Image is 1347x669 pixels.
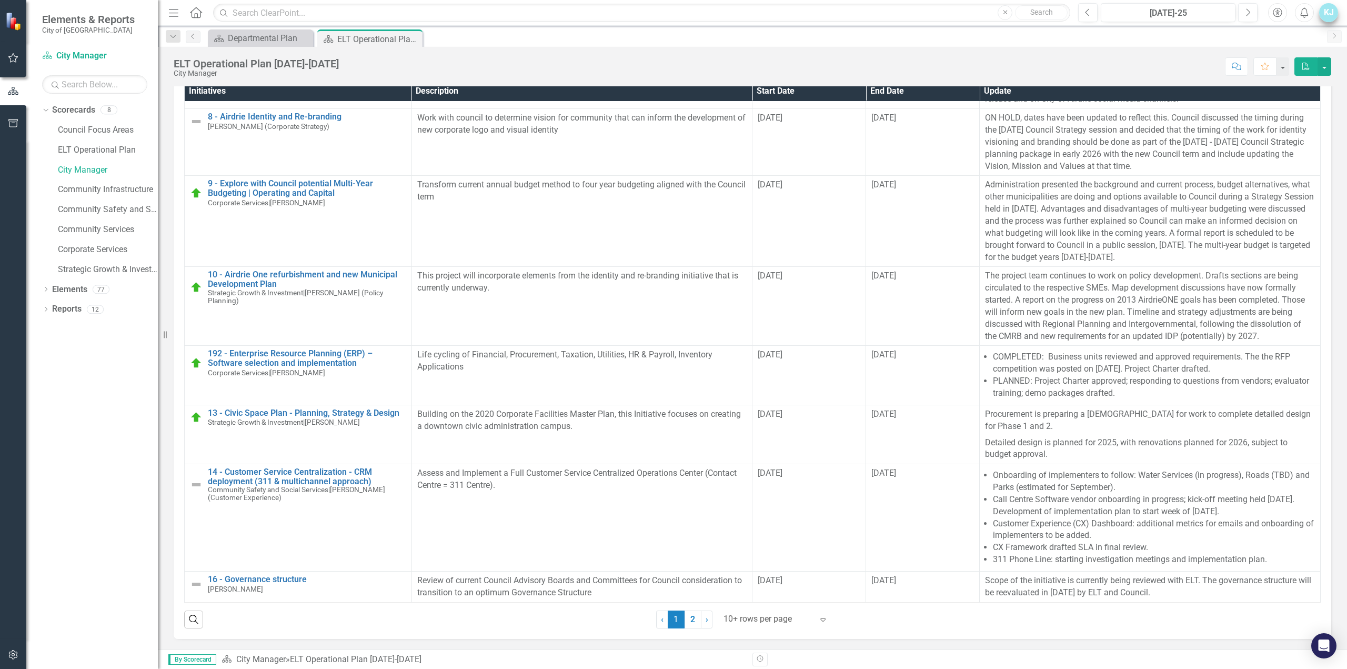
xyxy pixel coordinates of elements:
span: Review of current Council Advisory Boards and Committees for Council consideration to transition ... [417,575,742,597]
li: 311 Phone Line: starting investigation meetings and implementation plan. [993,554,1315,566]
span: | [268,368,270,377]
div: 12 [87,305,104,314]
td: Double-Click to Edit Right Click for Context Menu [185,571,412,602]
small: City of [GEOGRAPHIC_DATA] [42,26,135,34]
li: PLANNED: Project Charter approved; responding to questions from vendors; evaluator training; demo... [993,375,1315,400]
a: Community Safety and Social Services [58,204,158,216]
span: [DATE] [758,271,782,281]
span: | [328,485,330,494]
a: Community Services [58,224,158,236]
a: 8 - Airdrie Identity and Re-branding [208,112,406,122]
div: City Manager [174,69,339,77]
img: Not Defined [190,478,203,491]
span: Corporate Services [208,198,268,207]
span: [DATE] [871,350,896,360]
td: Double-Click to Edit Right Click for Context Menu [185,109,412,176]
li: COMPLETED: Business units reviewed and approved requirements. The the RFP competition was posted ... [993,351,1315,375]
a: 16 - Governance structure [208,575,406,584]
td: Double-Click to Edit [411,109,752,176]
a: 13 - Civic Space Plan - Planning, Strategy & Design [208,408,406,418]
a: Departmental Plan [210,32,310,45]
a: Council Focus Areas [58,124,158,136]
span: [DATE] [871,271,896,281]
div: ELT Operational Plan [DATE]-[DATE] [290,654,421,664]
span: [DATE] [871,575,896,585]
small: [PERSON_NAME] [208,585,263,593]
span: [DATE] [758,575,782,585]
div: Departmental Plan [228,32,310,45]
a: Elements [52,284,87,296]
td: Double-Click to Edit [411,571,752,602]
img: On Target [190,281,203,294]
span: [DATE] [871,113,896,123]
span: [DATE] [758,113,782,123]
span: [DATE] [758,409,782,419]
span: [DATE] [871,179,896,189]
img: On Target [190,357,203,370]
a: Corporate Services [58,244,158,256]
small: [PERSON_NAME] (Corporate Strategy) [208,123,329,131]
span: Building on the 2020 Corporate Facilities Master Plan, this Initiative focuses on creating a down... [417,409,741,431]
button: KJ [1319,3,1338,22]
span: Assess and Implement a Full Customer Service Centralized Operations Center (Contact Centre = 311 ... [417,468,737,490]
td: Double-Click to Edit [866,109,980,176]
a: Reports [52,303,82,315]
div: [DATE]-25 [1104,7,1232,19]
p: Administration presented the background and current process, budget alternatives, what other muni... [985,179,1315,263]
img: On Target [190,187,203,199]
button: Search [1015,5,1068,20]
li: CX Framework drafted SLA in final review. [993,542,1315,554]
span: Corporate Services [208,368,268,377]
span: Community Safety and Social Services [208,485,328,494]
span: [DATE] [758,350,782,360]
small: [PERSON_NAME] (Customer Experience) [208,486,406,502]
input: Search Below... [42,75,147,94]
span: ‹ [661,614,664,624]
a: 2 [685,611,701,628]
a: 9 - Explore with Council potential Multi-Year Budgeting | Operating and Capital [208,179,406,197]
div: Open Intercom Messenger [1311,633,1336,658]
td: Double-Click to Edit [752,571,866,602]
small: [PERSON_NAME] [208,418,360,426]
img: ClearPoint Strategy [5,12,24,31]
div: ELT Operational Plan [DATE]-[DATE] [337,33,420,46]
td: Double-Click to Edit [980,571,1321,602]
li: Customer Experience (CX) Dashboard: additional metrics for emails and onboarding of implementers ... [993,518,1315,542]
span: [DATE] [758,468,782,478]
a: Strategic Growth & Investment [58,264,158,276]
span: Strategic Growth & Investment [208,288,303,297]
a: 10 - Airdrie One refurbishment and new Municipal Development Plan [208,270,406,288]
span: Elements & Reports [42,13,135,26]
img: Not Defined [190,115,203,128]
span: Search [1030,8,1053,16]
span: | [303,418,305,426]
p: ON HOLD, dates have been updated to reflect this. Council discussed the timing during the [DATE] ... [985,112,1315,172]
img: Not Defined [190,578,203,591]
img: On Target [190,411,203,424]
span: Transform current annual budget method to four year budgeting aligned with the Council term [417,179,746,202]
span: Work with council to determine vision for community that can inform the development of new corpor... [417,113,746,135]
span: [DATE] [871,409,896,419]
div: » [222,654,745,666]
a: City Manager [58,164,158,176]
span: | [303,288,305,297]
a: Scorecards [52,104,95,116]
button: [DATE]-25 [1101,3,1235,22]
span: This project will incorporate elements from the identity and re-branding initiative that is curre... [417,271,738,293]
a: 14 - Customer Service Centralization - CRM deployment (311 & multichannel approach) [208,467,406,486]
a: ELT Operational Plan [58,144,158,156]
span: | [268,198,270,207]
div: 8 [100,106,117,115]
span: › [706,614,708,624]
p: Scope of the initiative is currently being reviewed with ELT. The governance structure will be re... [985,575,1315,599]
span: 1 [668,611,685,628]
a: City Manager [236,654,286,664]
p: The project team continues to work on policy development. Drafts sections are being circulated to... [985,270,1315,342]
input: Search ClearPoint... [213,4,1070,22]
a: City Manager [42,50,147,62]
a: Community Infrastructure [58,184,158,196]
span: [DATE] [758,179,782,189]
li: Call Centre Software vendor onboarding in progress; kick-off meeting held [DATE]. Development of ... [993,494,1315,518]
small: [PERSON_NAME] [208,199,325,207]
